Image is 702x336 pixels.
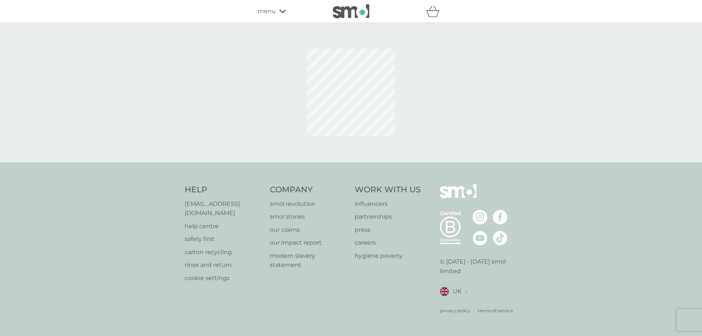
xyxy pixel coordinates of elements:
a: press [355,225,421,235]
a: terms of service [478,307,513,314]
a: cookie settings [185,273,263,283]
h4: Help [185,184,263,196]
img: visit the smol Instagram page [473,210,487,224]
a: rinse and return [185,260,263,270]
a: careers [355,238,421,248]
p: © [DATE] - [DATE] smol limited [440,257,518,276]
img: visit the smol Tiktok page [493,231,507,245]
a: smol stories [270,212,348,222]
a: carton recycling [185,248,263,257]
span: menu [258,7,276,16]
h4: Company [270,184,348,196]
img: visit the smol Youtube page [473,231,487,245]
a: privacy policy [440,307,470,314]
div: basket [426,4,444,19]
a: smol revolution [270,199,348,209]
a: safety first [185,234,263,244]
a: modern slavery statement [270,251,348,270]
img: smol [440,184,476,209]
img: smol [333,4,369,18]
a: help centre [185,222,263,231]
span: UK [453,287,461,296]
h4: Work With Us [355,184,421,196]
img: visit the smol Facebook page [493,210,507,224]
img: select a new location [465,290,467,294]
a: influencers [355,199,421,209]
a: [EMAIL_ADDRESS][DOMAIN_NAME] [185,199,263,218]
a: partnerships [355,212,421,222]
a: hygiene poverty [355,251,421,261]
a: our impact report [270,238,348,248]
a: our claims [270,225,348,235]
img: UK flag [440,287,449,296]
